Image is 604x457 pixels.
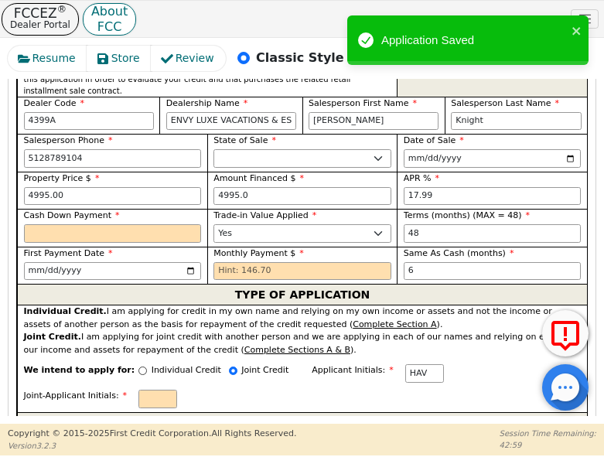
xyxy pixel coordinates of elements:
[404,149,582,168] input: YYYY-MM-DD
[91,23,128,31] p: FCC
[151,46,226,71] button: Review
[24,364,135,390] span: We intend to apply for:
[111,50,140,67] span: Store
[500,439,596,451] p: 42:59
[451,98,559,108] span: Salesperson Last Name
[213,135,276,145] span: State of Sale
[500,428,596,439] p: Session Time Remaining:
[215,413,389,433] span: A. APPLICANT INFORMATION
[87,46,152,71] button: Store
[57,3,67,15] sup: ®
[542,310,589,356] button: Report Error to FCC
[572,22,582,39] button: close
[24,98,84,108] span: Dealer Code
[24,332,81,342] strong: Joint Credit.
[24,305,582,331] div: I am applying for credit in my own name and relying on my own income or assets and not the income...
[404,173,439,183] span: APR %
[404,210,522,220] span: Terms (months) (MAX = 48)
[10,19,70,31] p: Dealer Portal
[24,248,113,258] span: First Payment Date
[83,3,136,36] button: AboutFCC
[8,428,296,441] p: Copyright © 2015- 2025 First Credit Corporation.
[176,50,214,67] span: Review
[24,262,202,281] input: YYYY-MM-DD
[24,390,128,401] span: Joint-Applicant Initials:
[2,3,79,36] button: FCCEZ®Dealer Portal
[312,365,394,375] span: Applicant Initials:
[404,135,464,145] span: Date of Sale
[8,440,296,452] p: Version 3.2.3
[256,49,344,67] p: Classic Style
[353,319,436,329] u: Complete Section A
[24,331,582,356] div: I am applying for joint credit with another person and we are applying in each of our names and r...
[571,9,599,29] button: Toggle navigation
[24,173,100,183] span: Property Price $
[24,306,107,316] strong: Individual Credit.
[166,98,248,108] span: Dealership Name
[381,32,567,49] div: Application Saved
[10,8,70,19] p: FCCEZ
[235,285,370,305] span: TYPE OF APPLICATION
[32,50,76,67] span: Resume
[91,8,128,15] p: About
[244,345,350,355] u: Complete Sections A & B
[404,248,514,258] span: Same As Cash (months)
[213,173,304,183] span: Amount Financed $
[213,248,304,258] span: Monthly Payment $
[24,135,113,145] span: Salesperson Phone
[8,46,87,71] button: Resume
[152,364,221,377] p: Individual Credit
[213,262,391,281] input: Hint: 146.70
[211,428,296,438] span: All Rights Reserved.
[24,210,120,220] span: Cash Down Payment
[404,262,582,281] input: 0
[213,210,316,220] span: Trade-in Value Applied
[309,98,417,108] span: Salesperson First Name
[24,149,202,168] input: 303-867-5309 x104
[241,364,288,377] p: Joint Credit
[404,187,582,206] input: xx.xx%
